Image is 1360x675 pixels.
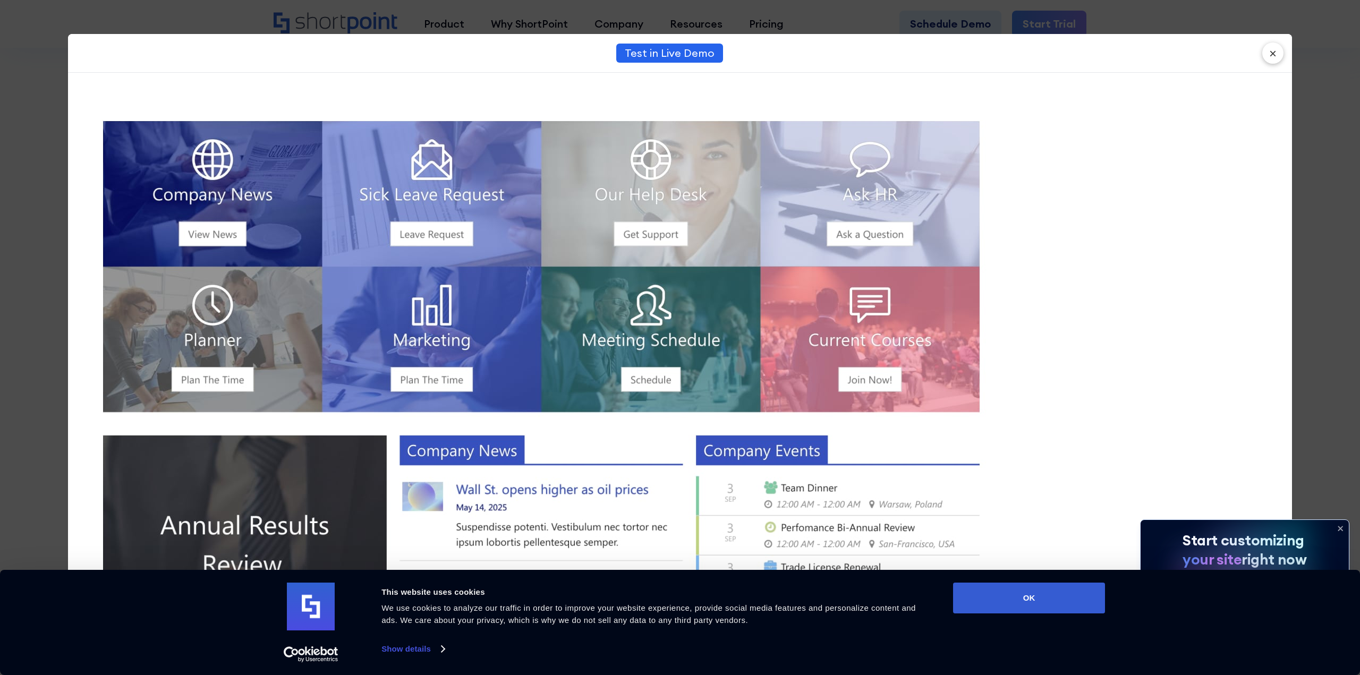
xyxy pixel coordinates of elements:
img: logo [287,583,335,630]
span: We use cookies to analyze our traffic in order to improve your website experience, provide social... [381,603,916,625]
a: Usercentrics Cookiebot - opens in a new window [265,646,358,662]
a: Test in Live Demo [616,44,723,63]
button: OK [953,583,1105,613]
button: × [1262,42,1283,64]
a: Show details [381,641,444,657]
div: This website uses cookies [381,586,929,599]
